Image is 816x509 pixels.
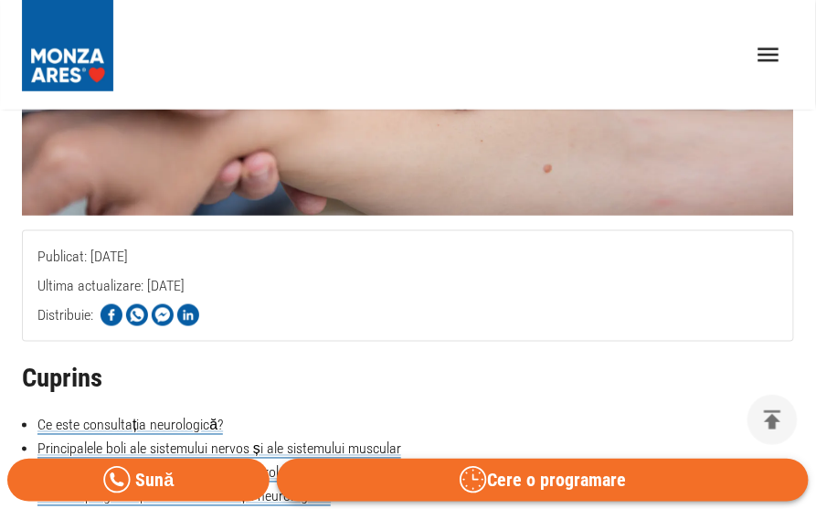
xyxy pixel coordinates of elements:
span: Ultima actualizare: [DATE] [37,277,185,367]
img: Share on WhatsApp [126,304,148,326]
p: Distribuie: [37,304,93,326]
img: Share on Facebook Messenger [152,304,174,326]
img: Share on LinkedIn [177,304,199,326]
img: Consultație neurologică | MONZA ARES [22,33,794,216]
h2: Cuprins [22,364,794,393]
a: Principalele boli ale sistemului nervos și ale sistemului muscular [37,440,401,459]
button: delete [747,395,798,445]
a: Sună [7,459,270,502]
span: Publicat: [DATE] [37,248,128,338]
a: Ce este consultația neurologică? [37,417,223,435]
img: Share on Facebook [101,304,122,326]
button: Cere o programare [277,459,809,502]
button: open drawer [744,30,794,80]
